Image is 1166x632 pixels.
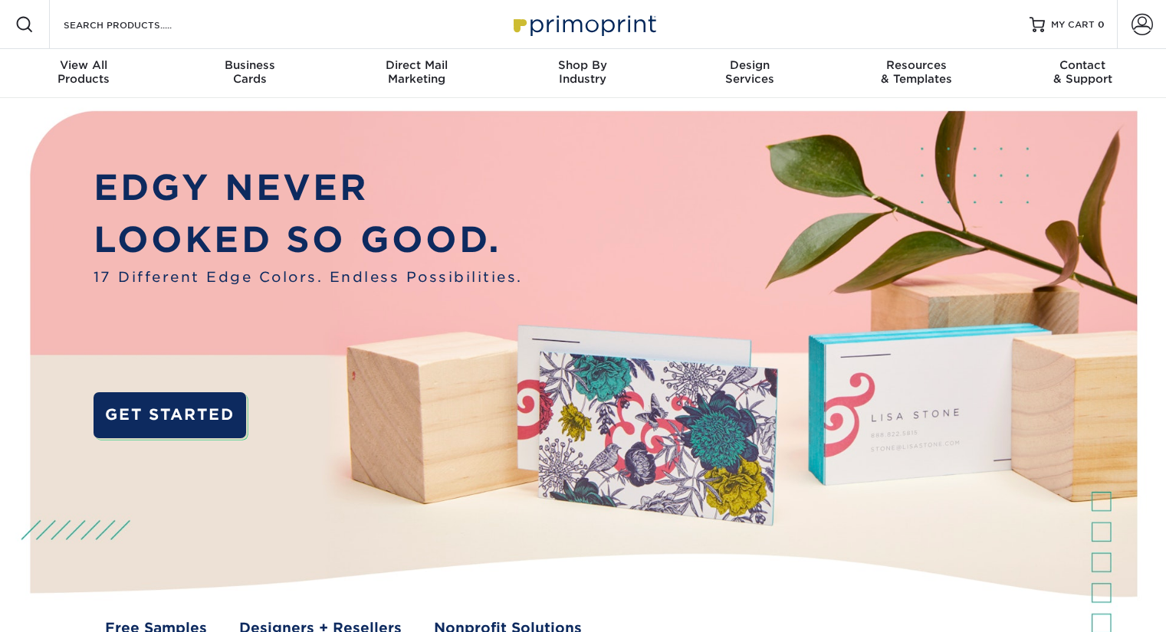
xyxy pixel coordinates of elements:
[507,8,660,41] img: Primoprint
[166,58,333,72] span: Business
[62,15,212,34] input: SEARCH PRODUCTS.....
[1098,19,1105,30] span: 0
[1000,58,1166,86] div: & Support
[94,214,523,266] p: LOOKED SO GOOD.
[333,49,500,98] a: Direct MailMarketing
[500,49,666,98] a: Shop ByIndustry
[166,49,333,98] a: BusinessCards
[500,58,666,72] span: Shop By
[666,58,833,72] span: Design
[94,392,246,438] a: GET STARTED
[833,49,999,98] a: Resources& Templates
[166,58,333,86] div: Cards
[500,58,666,86] div: Industry
[94,267,523,287] span: 17 Different Edge Colors. Endless Possibilities.
[94,162,523,214] p: EDGY NEVER
[666,58,833,86] div: Services
[666,49,833,98] a: DesignServices
[333,58,500,86] div: Marketing
[833,58,999,86] div: & Templates
[833,58,999,72] span: Resources
[1051,18,1095,31] span: MY CART
[1000,58,1166,72] span: Contact
[1000,49,1166,98] a: Contact& Support
[333,58,500,72] span: Direct Mail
